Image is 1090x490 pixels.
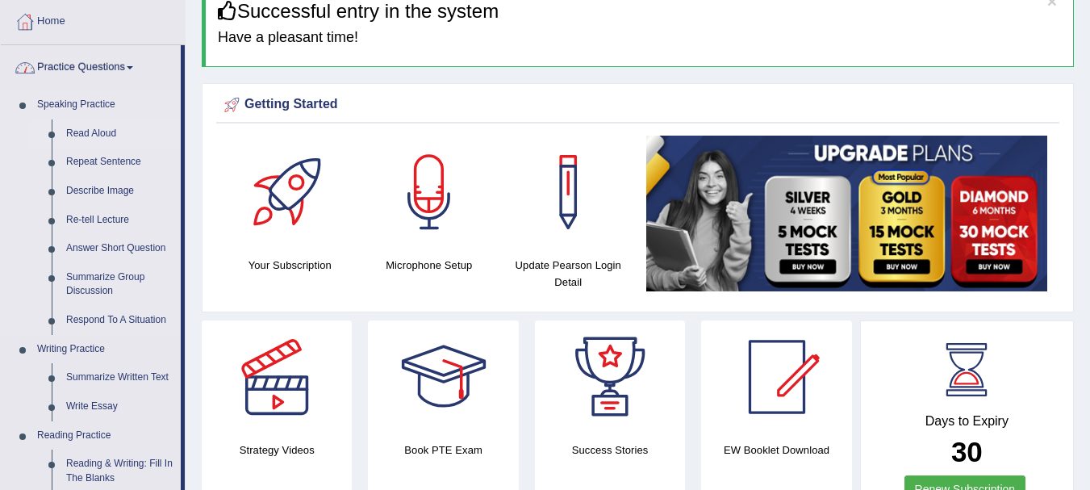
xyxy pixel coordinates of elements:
h4: Update Pearson Login Detail [507,257,630,291]
h4: Book PTE Exam [368,442,518,459]
a: Writing Practice [30,335,181,364]
h4: Microphone Setup [368,257,491,274]
a: Summarize Group Discussion [59,263,181,306]
a: Respond To A Situation [59,306,181,335]
a: Reading Practice [30,421,181,450]
a: Describe Image [59,177,181,206]
h3: Successful entry in the system [218,1,1061,22]
h4: Your Subscription [228,257,352,274]
h4: Success Stories [535,442,685,459]
h4: Days to Expiry [879,414,1055,429]
a: Practice Questions [1,45,181,86]
a: Summarize Written Text [59,363,181,392]
a: Write Essay [59,392,181,421]
h4: EW Booklet Download [701,442,851,459]
b: 30 [951,436,983,467]
a: Answer Short Question [59,234,181,263]
a: Re-tell Lecture [59,206,181,235]
div: Getting Started [220,93,1055,117]
h4: Strategy Videos [202,442,352,459]
a: Read Aloud [59,119,181,149]
h4: Have a pleasant time! [218,30,1061,46]
a: Speaking Practice [30,90,181,119]
a: Repeat Sentence [59,148,181,177]
img: small5.jpg [646,136,1048,291]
